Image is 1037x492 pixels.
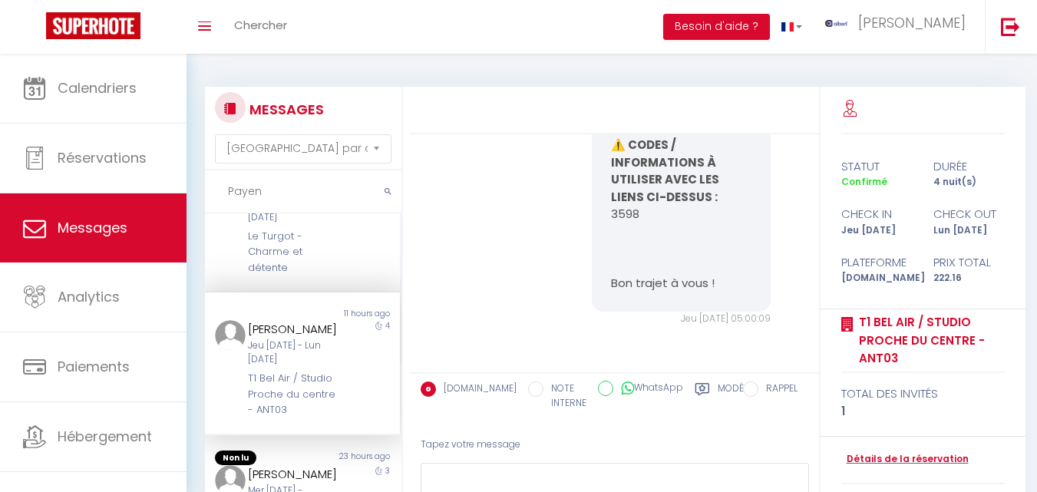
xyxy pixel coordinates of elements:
a: T1 Bel Air / Studio Proche du centre - ANT03 [854,313,1006,368]
span: Analytics [58,287,120,306]
span: Paiements [58,357,130,376]
div: 1 [841,402,1006,421]
div: [DOMAIN_NAME] [831,271,923,286]
div: total des invités [841,385,1006,403]
div: 4 nuit(s) [923,175,1015,190]
span: Calendriers [58,78,137,97]
span: [PERSON_NAME] [858,13,966,32]
div: statut [831,157,923,176]
button: Ouvrir le widget de chat LiveChat [12,6,58,52]
p: 3598 [611,206,751,223]
strong: ⚠️ CODES / INFORMATIONS À UTILISER AVEC LES LIENS CI-DESSUS : [611,137,722,205]
p: Bon trajet à vous ! [611,275,751,292]
a: Détails de la réservation [841,452,969,467]
span: Non lu [215,451,256,466]
div: check in [831,205,923,223]
input: Rechercher un mot clé [205,170,401,213]
label: Modèles [718,381,758,413]
img: ... [825,20,848,27]
div: check out [923,205,1015,223]
span: Messages [58,218,127,237]
label: [DOMAIN_NAME] [436,381,517,398]
div: Tapez votre message [421,426,809,464]
span: 3 [385,465,390,477]
div: 23 hours ago [302,451,400,466]
img: Super Booking [46,12,140,39]
div: 222.16 [923,271,1015,286]
div: Lun [DATE] [923,223,1015,238]
span: Chercher [234,17,287,33]
div: T1 Bel Air / Studio Proche du centre - ANT03 [248,371,342,418]
div: Jeu [DATE] [831,223,923,238]
span: Hébergement [58,427,152,446]
img: ... [215,320,246,351]
div: Plateforme [831,253,923,272]
label: RAPPEL [758,381,798,398]
div: durée [923,157,1015,176]
div: Prix total [923,253,1015,272]
div: [PERSON_NAME] [248,465,342,484]
label: WhatsApp [613,381,683,398]
label: NOTE INTERNE [543,381,586,411]
img: logout [1001,17,1020,36]
div: Jeu [DATE] 05:00:09 [592,312,771,326]
div: Jeu [DATE] - Lun [DATE] [248,338,342,368]
span: 4 [385,320,390,332]
div: 11 hours ago [302,308,400,320]
span: Confirmé [841,175,887,188]
h3: MESSAGES [246,92,324,127]
div: [PERSON_NAME] [248,320,342,338]
span: Réservations [58,148,147,167]
div: Le Turgot - Charme et détente [248,229,342,276]
button: Besoin d'aide ? [663,14,770,40]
